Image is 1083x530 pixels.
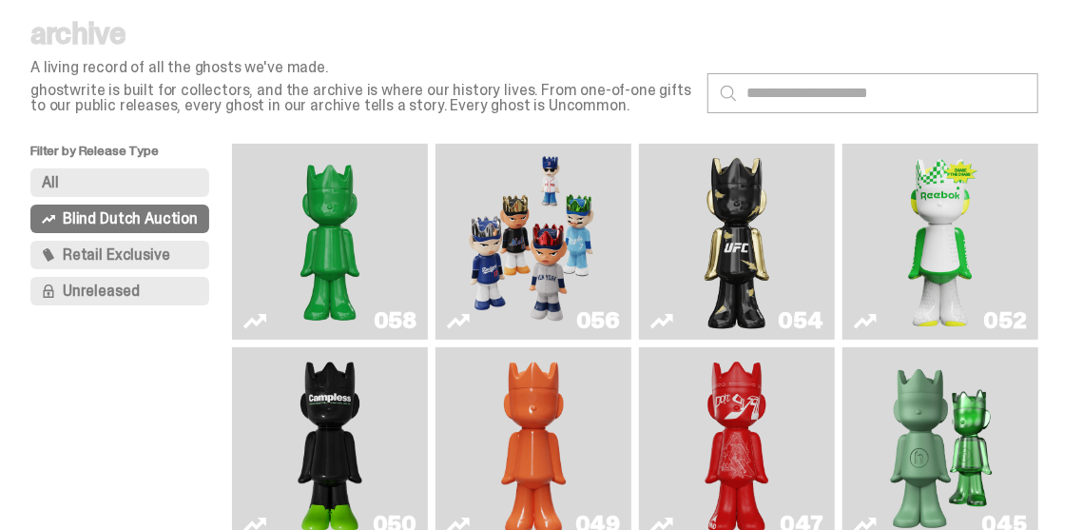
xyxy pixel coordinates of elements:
button: Blind Dutch Auction [30,205,209,233]
div: 056 [576,309,620,332]
p: Filter by Release Type [30,144,232,168]
p: archive [30,18,692,49]
div: 054 [779,309,823,332]
a: Court Victory [854,151,1027,332]
div: 058 [374,309,416,332]
span: Blind Dutch Auction [63,211,198,226]
span: Retail Exclusive [63,247,169,263]
p: A living record of all the ghosts we've made. [30,60,692,75]
a: Ruby [650,151,823,332]
button: All [30,168,209,197]
span: All [42,175,59,190]
div: 052 [984,309,1027,332]
img: Schrödinger's ghost: Sunday Green [258,151,402,332]
a: Schrödinger's ghost: Sunday Green [243,151,416,332]
p: ghostwrite is built for collectors, and the archive is where our history lives. From one-of-one g... [30,83,692,113]
button: Unreleased [30,277,209,305]
img: Game Face (2025) [461,151,606,332]
span: Unreleased [63,284,139,299]
a: Game Face (2025) [447,151,620,332]
button: Retail Exclusive [30,241,209,269]
img: Court Victory [901,151,979,332]
img: Ruby [698,151,776,332]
